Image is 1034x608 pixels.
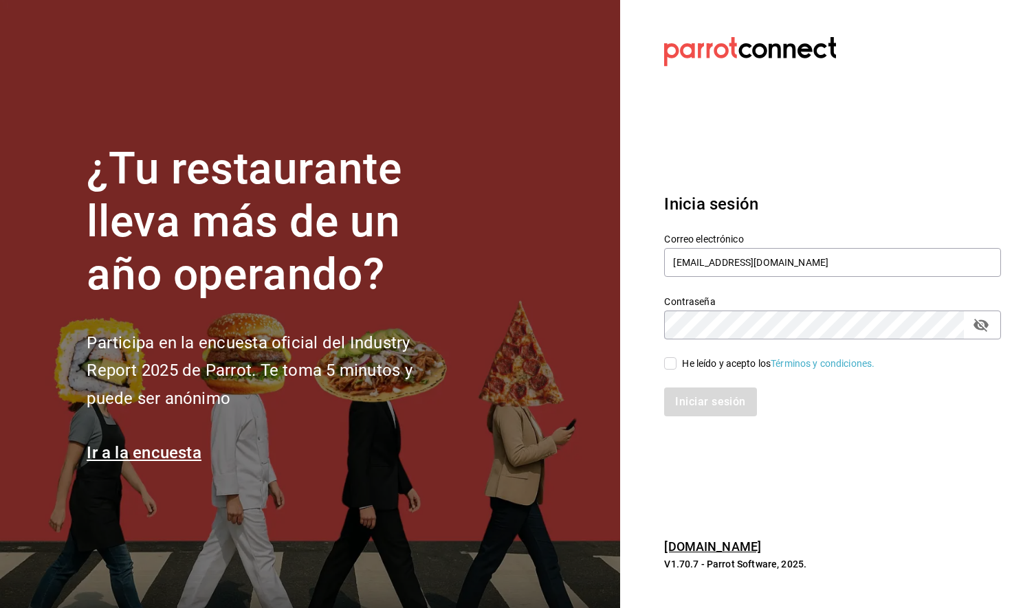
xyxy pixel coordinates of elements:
h3: Inicia sesión [664,192,1001,216]
div: He leído y acepto los [682,357,874,371]
h1: ¿Tu restaurante lleva más de un año operando? [87,143,458,301]
label: Correo electrónico [664,234,1001,244]
label: Contraseña [664,297,1001,306]
input: Ingresa tu correo electrónico [664,248,1001,277]
button: passwordField [969,313,993,337]
a: [DOMAIN_NAME] [664,539,761,554]
a: Términos y condiciones. [771,358,874,369]
h2: Participa en la encuesta oficial del Industry Report 2025 de Parrot. Te toma 5 minutos y puede se... [87,329,458,413]
p: V1.70.7 - Parrot Software, 2025. [664,557,1001,571]
a: Ir a la encuesta [87,443,201,462]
